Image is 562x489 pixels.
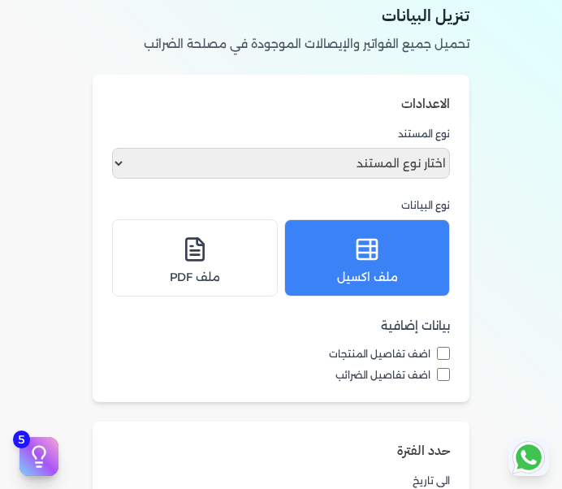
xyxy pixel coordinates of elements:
[437,368,450,381] input: اضف تفاصيل الضرائب
[112,474,450,488] label: الى تاريخ
[13,431,30,448] span: 5
[437,347,450,360] input: اضف تفاصيل المنتجات
[112,441,450,461] h2: حدد الفترة
[337,269,398,286] span: ملف اكسيل
[112,219,278,296] button: ملف PDF
[112,198,450,213] label: نوع البيانات
[112,94,450,114] h2: الاعدادات
[112,316,450,337] p: بيانات إضافية
[93,34,469,55] p: تحميل جميع الفواتير والإيصالات الموجودة في مصلحة الضرائب
[284,219,450,296] button: ملف اكسيل
[112,127,450,141] label: نوع المستند
[123,230,267,286] div: ملف PDF
[19,437,58,476] button: 5
[335,368,430,383] span: اضف تفاصيل الضرائب
[329,347,430,361] span: اضف تفاصيل المنتجات
[93,3,469,28] h1: تنزيل البيانات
